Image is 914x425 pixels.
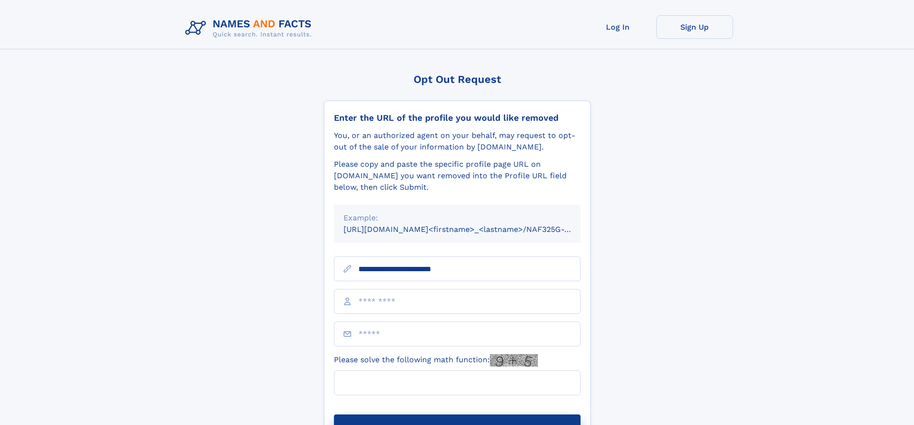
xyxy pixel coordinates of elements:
div: Enter the URL of the profile you would like removed [334,113,581,123]
a: Sign Up [656,15,733,39]
div: Please copy and paste the specific profile page URL on [DOMAIN_NAME] you want removed into the Pr... [334,159,581,193]
div: Example: [344,212,571,224]
img: Logo Names and Facts [181,15,320,41]
a: Log In [580,15,656,39]
label: Please solve the following math function: [334,354,538,367]
small: [URL][DOMAIN_NAME]<firstname>_<lastname>/NAF325G-xxxxxxxx [344,225,599,234]
div: You, or an authorized agent on your behalf, may request to opt-out of the sale of your informatio... [334,130,581,153]
div: Opt Out Request [324,73,591,85]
